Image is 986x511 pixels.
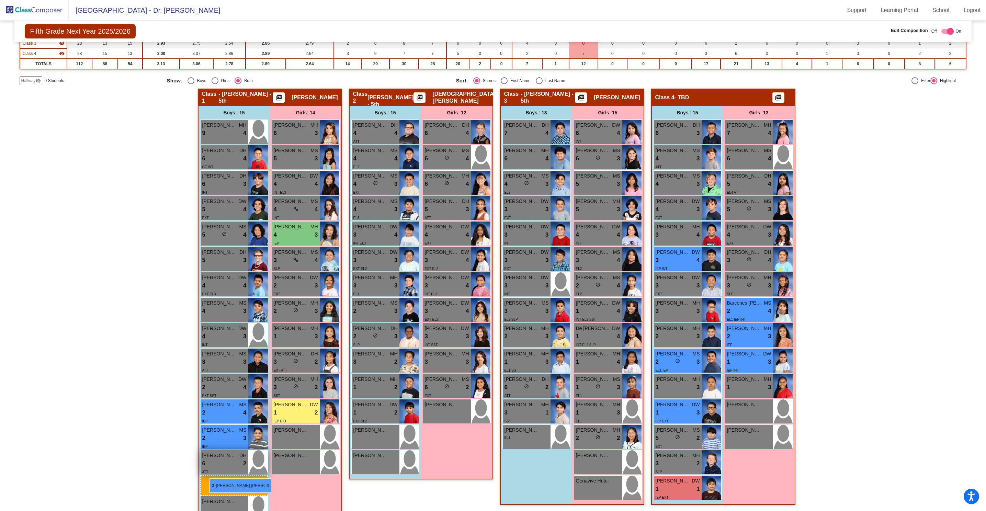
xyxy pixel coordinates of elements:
[275,94,283,104] mat-icon: picture_as_pdf
[656,216,662,220] span: EXT
[545,129,548,138] span: 4
[727,191,740,194] span: EL4 ATT
[456,77,740,84] mat-radio-group: Select an option
[274,122,308,129] span: [PERSON_NAME]
[353,205,356,214] span: 4
[218,91,273,104] span: - [PERSON_NAME] - 5th
[612,122,620,129] span: DW
[656,147,690,154] span: [PERSON_NAME]
[274,216,279,220] span: INT
[243,154,246,163] span: 4
[118,59,142,69] td: 54
[274,191,286,194] span: INT EL3
[469,48,491,59] td: 0
[446,38,469,48] td: 6
[480,78,496,84] div: Scores
[693,172,700,180] span: MS
[419,48,446,59] td: 7
[596,155,600,160] span: do_not_disturb_alt
[692,198,700,205] span: DW
[693,147,700,154] span: MS
[213,59,246,69] td: 2.78
[425,129,428,138] span: 6
[727,129,730,138] span: 7
[274,154,277,163] span: 5
[167,78,182,84] span: Show:
[59,41,65,46] mat-icon: visibility
[505,216,511,220] span: EXT
[652,106,723,120] div: Boys : 15
[274,198,308,205] span: [PERSON_NAME]
[747,206,751,211] span: do_not_disturb_alt
[353,140,360,144] span: ATT
[390,147,398,154] span: MS
[905,48,935,59] td: 2
[353,216,360,220] span: EL3
[905,59,935,69] td: 8
[22,50,36,57] span: Class 4
[310,172,318,180] span: DW
[274,180,277,189] span: 4
[545,154,548,163] span: 4
[425,122,459,129] span: [PERSON_NAME]
[20,59,67,69] td: TOTALS
[727,172,761,180] span: [PERSON_NAME]
[774,94,782,104] mat-icon: picture_as_pdf
[315,129,318,138] span: 3
[199,106,270,120] div: Boys : 15
[194,78,206,84] div: Boys
[421,106,492,120] div: Girls: 12
[118,38,142,48] td: 15
[572,106,644,120] div: Girls: 15
[768,129,771,138] span: 4
[812,59,842,69] td: 1
[576,172,610,180] span: [PERSON_NAME]
[239,147,246,154] span: DH
[202,91,219,104] span: Class 1
[613,172,620,180] span: MS
[432,91,495,104] span: [DEMOGRAPHIC_DATA][PERSON_NAME]
[202,165,214,169] span: GT INT
[627,59,660,69] td: 0
[462,122,469,129] span: DH
[576,140,581,144] span: INT
[576,147,610,154] span: [PERSON_NAME]
[334,59,361,69] td: 14
[238,198,246,205] span: DW
[444,155,449,160] span: do_not_disturb_alt
[390,122,397,129] span: DH
[394,129,397,138] span: 4
[213,48,246,59] td: 2.86
[696,205,700,214] span: 3
[505,191,511,194] span: EL2
[627,38,660,48] td: 0
[656,180,659,189] span: 4
[505,172,539,180] span: [PERSON_NAME] [PERSON_NAME]
[394,180,397,189] span: 3
[394,154,397,163] span: 4
[956,28,961,34] span: On
[419,38,446,48] td: 7
[812,48,842,59] td: 1
[504,91,521,104] span: Class 3
[613,198,620,205] span: MH
[508,78,531,84] div: First Name
[44,78,64,84] span: 0 Students
[721,59,752,69] td: 21
[462,198,469,205] span: DH
[524,181,529,185] span: do_not_disturb_alt
[727,154,730,163] span: 6
[727,122,761,129] span: [PERSON_NAME]
[273,92,285,103] button: Print Students Details
[389,59,419,69] td: 30
[752,38,782,48] td: 6
[542,48,569,59] td: 0
[22,40,36,46] span: Class 3
[92,48,118,59] td: 15
[469,38,491,48] td: 0
[764,198,771,205] span: MS
[874,38,905,48] td: 0
[143,48,180,59] td: 3.00
[874,59,905,69] td: 0
[545,180,548,189] span: 3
